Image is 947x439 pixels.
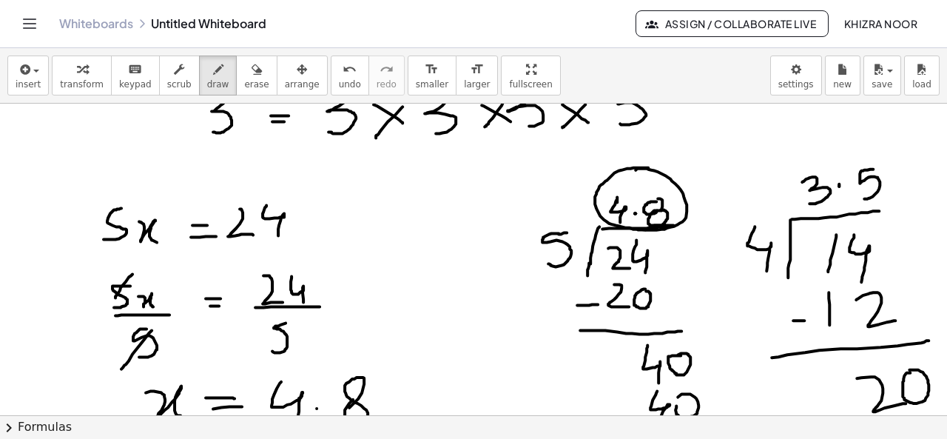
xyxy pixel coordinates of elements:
[464,79,490,90] span: larger
[167,79,192,90] span: scrub
[339,79,361,90] span: undo
[904,56,940,95] button: load
[912,79,931,90] span: load
[236,56,277,95] button: erase
[863,56,901,95] button: save
[59,16,133,31] a: Whiteboards
[380,61,394,78] i: redo
[825,56,860,95] button: new
[832,10,929,37] button: Khizra Noor
[128,61,142,78] i: keyboard
[425,61,439,78] i: format_size
[111,56,160,95] button: keyboardkeypad
[501,56,560,95] button: fullscreen
[470,61,484,78] i: format_size
[285,79,320,90] span: arrange
[843,17,917,30] span: Khizra Noor
[778,79,814,90] span: settings
[833,79,852,90] span: new
[207,79,229,90] span: draw
[377,79,397,90] span: redo
[52,56,112,95] button: transform
[770,56,822,95] button: settings
[343,61,357,78] i: undo
[416,79,448,90] span: smaller
[456,56,498,95] button: format_sizelarger
[60,79,104,90] span: transform
[368,56,405,95] button: redoredo
[18,12,41,36] button: Toggle navigation
[872,79,892,90] span: save
[408,56,456,95] button: format_sizesmaller
[244,79,269,90] span: erase
[636,10,829,37] button: Assign / Collaborate Live
[199,56,237,95] button: draw
[119,79,152,90] span: keypad
[331,56,369,95] button: undoundo
[7,56,49,95] button: insert
[159,56,200,95] button: scrub
[509,79,552,90] span: fullscreen
[16,79,41,90] span: insert
[648,17,816,30] span: Assign / Collaborate Live
[277,56,328,95] button: arrange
